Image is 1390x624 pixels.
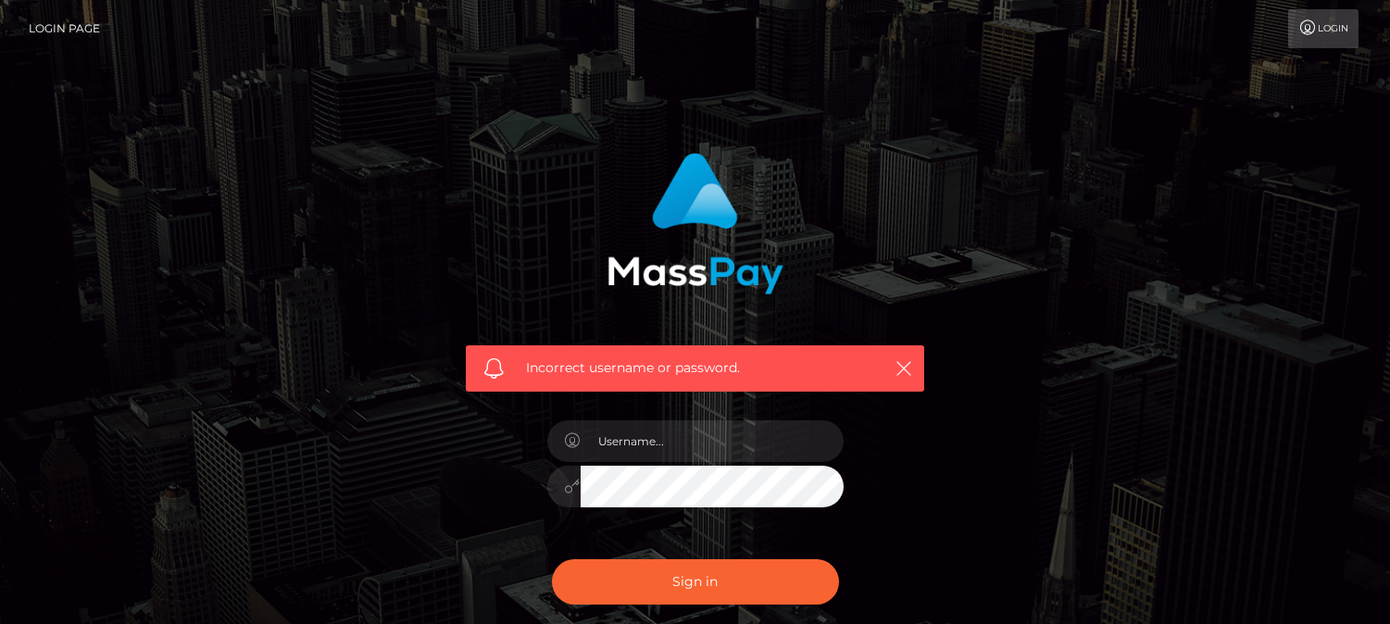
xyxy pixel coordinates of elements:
input: Username... [581,420,844,462]
button: Sign in [552,559,839,605]
span: Incorrect username or password. [526,358,864,378]
a: Login Page [29,9,100,48]
a: Login [1288,9,1359,48]
img: MassPay Login [607,153,783,294]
